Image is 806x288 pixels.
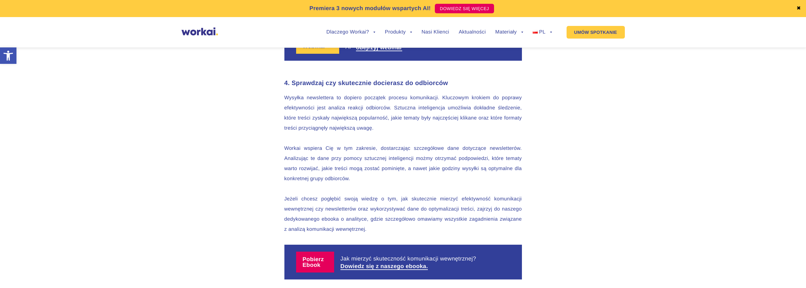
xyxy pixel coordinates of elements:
a: Nasi Klienci [422,30,449,35]
a: obejrzyj webinar [356,45,402,50]
a: Materiały [495,30,523,35]
p: Premiera 3 nowych modułów wspartych AI! [309,4,431,13]
div: Jak mierzyć skuteczność komunikacji wewnętrznej? [340,255,510,269]
a: UMÓW SPOTKANIE [567,26,625,39]
a: Dlaczego Workai? [327,30,376,35]
label: Pobierz Ebook [296,252,334,273]
a: Pobierz Ebook [296,252,340,273]
a: DOWIEDZ SIĘ WIĘCEJ [435,4,494,13]
strong: 4. Sprawdzaj czy skutecznie docierasz do odbiorców [284,80,448,87]
p: Workai wspiera Cię w tym zakresie, dostarczając szczegółowe dane dotyczące newsletterów. Analizuj... [284,144,522,184]
span: PL [539,29,545,35]
a: PL [533,30,552,35]
a: Dowiedz się z naszego ebooka. [340,263,428,269]
p: Wysyłka newslettera to dopiero początek procesu komunikacji. Kluczowym krokiem do poprawy efektyw... [284,93,522,133]
a: ✖ [796,6,801,11]
a: Produkty [385,30,412,35]
a: Aktualności [459,30,486,35]
iframe: Popup CTA [3,234,174,285]
p: Jeżeli chcesz pogłębić swoją wiedzę o tym, jak skutecznie mierzyć efektywność komunikacji wewnętr... [284,194,522,235]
